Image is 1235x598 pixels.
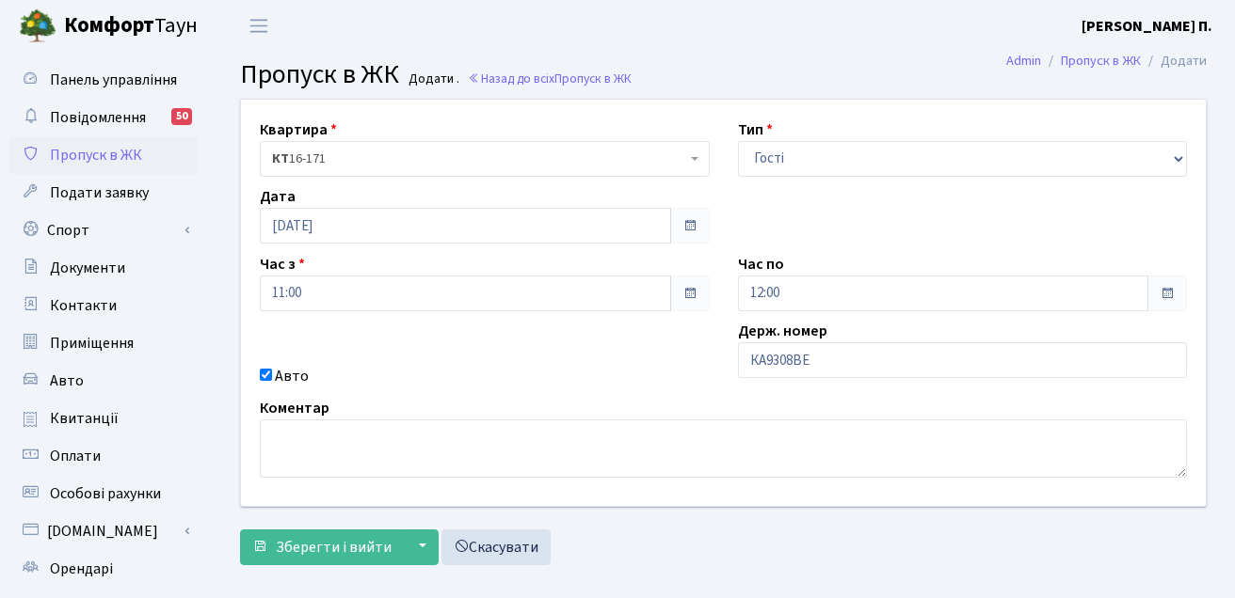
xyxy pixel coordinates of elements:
[235,10,282,41] button: Переключити навігацію
[240,55,399,93] span: Пропуск в ЖК
[9,512,198,550] a: [DOMAIN_NAME]
[19,8,56,45] img: logo.png
[9,475,198,512] a: Особові рахунки
[240,529,404,565] button: Зберегти і вийти
[9,550,198,588] a: Орендарі
[738,118,773,141] label: Тип
[738,342,1188,378] input: AA0001AA
[978,41,1235,81] nav: breadcrumb
[1141,51,1207,71] li: Додати
[9,99,198,136] a: Повідомлення50
[275,365,309,387] label: Авто
[260,118,337,141] label: Квартира
[554,70,632,87] span: Пропуск в ЖК
[50,446,101,466] span: Оплати
[9,136,198,174] a: Пропуск в ЖК
[64,10,198,42] span: Таун
[441,529,551,565] a: Скасувати
[1082,15,1212,38] a: [PERSON_NAME] П.
[9,287,198,324] a: Контакти
[9,61,198,99] a: Панель управління
[50,70,177,90] span: Панель управління
[9,324,198,362] a: Приміщення
[50,559,113,579] span: Орендарі
[260,185,296,208] label: Дата
[50,295,117,316] span: Контакти
[64,10,154,40] b: Комфорт
[9,362,198,400] a: Авто
[260,397,329,419] label: Коментар
[260,141,710,177] span: <b>КТ</b>&nbsp;&nbsp;&nbsp;&nbsp;16-171
[50,107,146,128] span: Повідомлення
[9,212,198,249] a: Спорт
[272,149,686,168] span: <b>КТ</b>&nbsp;&nbsp;&nbsp;&nbsp;16-171
[9,400,198,437] a: Квитанції
[1006,51,1041,71] a: Admin
[260,253,305,275] label: Час з
[738,253,784,275] label: Час по
[468,70,632,87] a: Назад до всіхПропуск в ЖК
[405,71,459,87] small: Додати .
[272,149,289,168] b: КТ
[50,408,119,429] span: Квитанції
[50,145,142,165] span: Пропуск в ЖК
[9,249,198,287] a: Документи
[50,182,149,203] span: Подати заявку
[1061,51,1141,71] a: Пропуск в ЖК
[1082,16,1212,37] b: [PERSON_NAME] П.
[50,370,84,391] span: Авто
[50,258,125,278] span: Документи
[50,483,161,504] span: Особові рахунки
[171,108,192,125] div: 50
[9,437,198,475] a: Оплати
[276,537,392,558] span: Зберегти і вийти
[50,333,134,354] span: Приміщення
[738,320,827,342] label: Держ. номер
[9,174,198,212] a: Подати заявку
